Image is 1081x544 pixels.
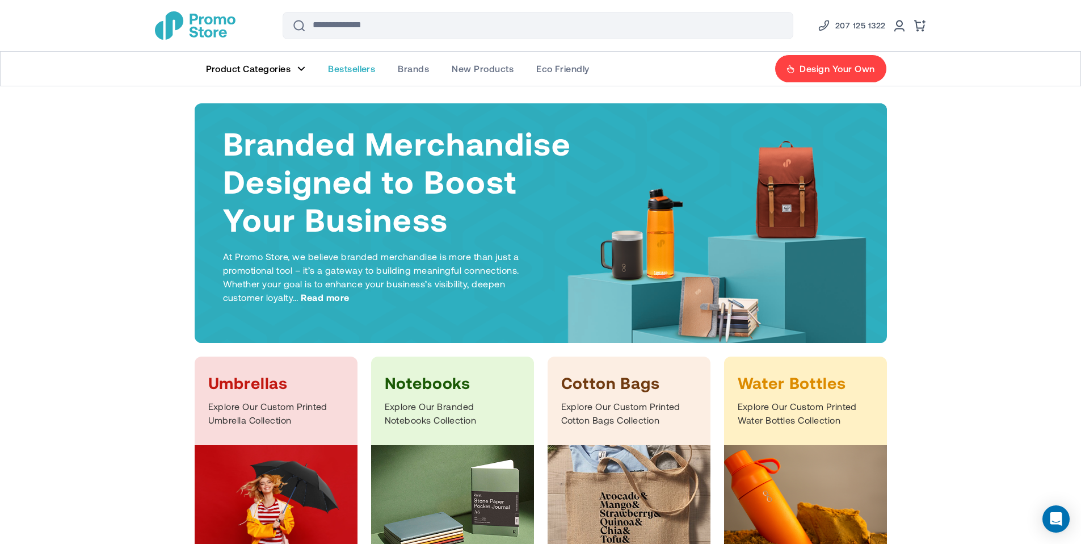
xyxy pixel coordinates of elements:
span: 207 125 1322 [835,19,886,32]
span: Design Your Own [800,63,874,74]
img: Promotional Merchandise [155,11,235,40]
img: Products [560,136,878,366]
span: Read more [301,291,349,304]
h3: Cotton Bags [561,373,697,393]
span: Product Categories [206,63,291,74]
span: New Products [452,63,514,74]
span: At Promo Store, we believe branded merchandise is more than just a promotional tool – it’s a gate... [223,251,519,303]
h1: Branded Merchandise Designed to Boost Your Business [223,124,573,238]
p: Explore Our Custom Printed Water Bottles Collection [738,400,873,427]
a: store logo [155,11,235,40]
h3: Umbrellas [208,373,344,393]
div: Open Intercom Messenger [1042,505,1070,533]
span: Bestsellers [328,63,375,74]
p: Explore Our Custom Printed Cotton Bags Collection [561,400,697,427]
span: Brands [398,63,429,74]
p: Explore Our Custom Printed Umbrella Collection [208,400,344,427]
h3: Notebooks [385,373,520,393]
p: Explore Our Branded Notebooks Collection [385,400,520,427]
a: Phone [817,19,886,32]
span: Eco Friendly [536,63,590,74]
h3: Water Bottles [738,373,873,393]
